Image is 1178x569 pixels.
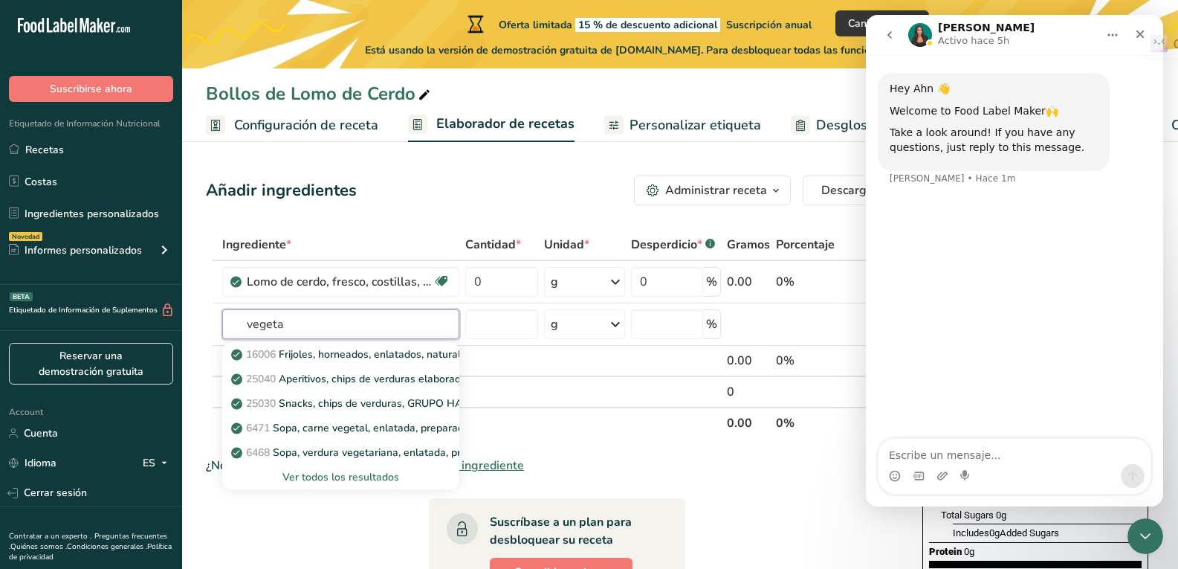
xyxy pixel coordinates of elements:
a: 25030Snacks, chips de verduras, GRUPO HAIN CELESTIAL, TERRA CHIPS [222,391,459,416]
a: Personalizar etiqueta [604,109,761,142]
span: Suscribirse ahora [50,81,132,97]
p: Snacks, chips de verduras, GRUPO HAIN CELESTIAL, TERRA CHIPS [234,396,603,411]
div: 0.00 [727,273,770,291]
div: Administrar receta [665,181,767,199]
div: 0% [776,352,837,370]
span: Unidad [544,236,589,254]
div: Añadir ingredientes [206,179,357,203]
span: Configuración de receta [234,115,378,135]
span: Está usando la versión de demostración gratuita de [DOMAIN_NAME]. Para desbloquear todas las func... [365,42,1029,58]
span: 25040 [246,372,276,386]
button: Administrar receta [634,176,791,205]
span: 6468 [246,446,270,460]
div: Ver todos los resultados [234,469,447,485]
span: 0g [989,527,1000,539]
div: Lomo de cerdo, fresco, costillas, con hueso, crudo, sólo magro [247,273,433,291]
a: 6468Sopa, verdura vegetariana, enlatada, preparada con igual volumen de agua [222,440,459,465]
div: ¿No encuentra su ingrediente? [206,457,907,475]
div: Desperdicio [631,236,715,254]
th: 0% [773,407,840,438]
a: Elaborador de recetas [408,107,575,143]
a: Política de privacidad [9,541,172,562]
p: Sopa, verdura vegetariana, enlatada, preparada con igual volumen de agua [234,445,632,460]
span: 0g [964,546,974,557]
th: 0.00 [724,407,773,438]
button: Suscribirse ahora [9,76,173,102]
div: BETA [10,292,33,301]
button: Descargar [803,176,907,205]
span: Gramos [727,236,770,254]
span: Elaborador de recetas [436,114,575,134]
span: 16006 [246,347,276,361]
div: Bollos de Lomo de Cerdo [206,80,433,107]
div: 0.00 [727,352,770,370]
p: Frijoles, horneados, enlatados, naturales o vegetarianos [234,347,546,362]
div: Ver todos los resultados [222,465,459,489]
input: Añadir ingrediente [222,309,459,339]
a: 16006Frijoles, horneados, enlatados, naturales o vegetarianos [222,342,459,367]
p: Aperitivos, chips de verduras elaborados con hortalizas [234,371,542,387]
a: 6471Sopa, carne vegetal, enlatada, preparada con igual volumen de agua [222,416,459,440]
span: Personalizar etiqueta [630,115,761,135]
span: Porcentaje [776,236,835,254]
a: Contratar a un experto . [9,531,91,541]
div: Oferta limitada [465,15,812,33]
span: Desglose nutricional [816,115,942,135]
a: Preguntas frecuentes . [9,531,167,552]
span: Includes Added Sugars [953,527,1059,539]
span: 25030 [246,396,276,411]
div: 0 [727,383,770,401]
span: Protein [929,546,962,557]
th: Totales netos [219,407,725,438]
span: Total Sugars [941,509,994,521]
div: g [551,273,558,291]
div: ES [143,454,173,472]
button: Canjear oferta [835,10,929,36]
iframe: Intercom live chat [866,15,1163,507]
div: Novedad [9,232,42,241]
span: 6471 [246,421,270,435]
iframe: Intercom live chat [1127,518,1163,554]
span: Descargar [821,181,878,199]
span: Canjear oferta [848,16,916,31]
a: Quiénes somos . [10,541,67,552]
span: 0g [996,509,1006,521]
a: Configuración de receta [206,109,378,142]
span: Ingrediente [222,236,291,254]
div: Informes personalizados [9,242,142,258]
a: Reservar una demostración gratuita [9,343,173,385]
span: 15 % de descuento adicional [575,18,720,32]
span: Cantidad [465,236,521,254]
div: 0% [776,273,837,291]
div: Suscríbase a un plan para desbloquear su receta [490,513,656,549]
a: Desglose nutricional [791,109,955,142]
div: g [551,315,558,333]
span: Suscripción anual [726,18,812,32]
p: Sopa, carne vegetal, enlatada, preparada con igual volumen de agua [234,420,601,436]
a: Condiciones generales . [67,541,147,552]
a: Idioma [9,450,56,476]
a: 25040Aperitivos, chips de verduras elaborados con hortalizas [222,367,459,391]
